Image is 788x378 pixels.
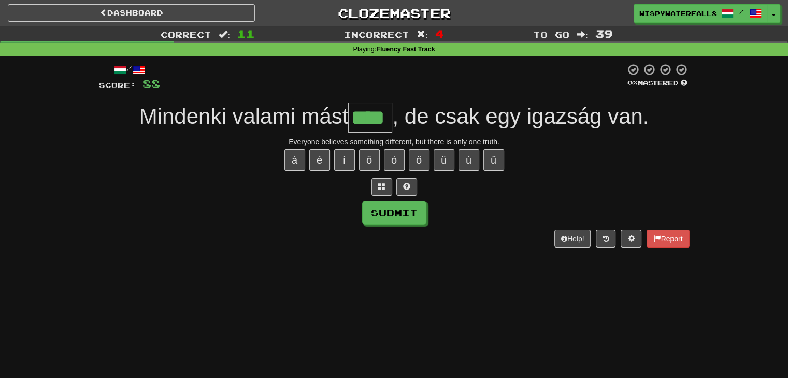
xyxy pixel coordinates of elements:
[371,178,392,196] button: Switch sentence to multiple choice alt+p
[284,149,305,171] button: á
[627,79,638,87] span: 0 %
[435,27,444,40] span: 4
[434,149,454,171] button: ü
[139,104,349,128] span: Mindenki valami mást
[99,137,690,147] div: Everyone believes something different, but there is only one truth.
[639,9,716,18] span: WispyWaterfall8003
[459,149,479,171] button: ú
[595,27,613,40] span: 39
[625,79,690,88] div: Mastered
[577,30,588,39] span: :
[392,104,649,128] span: , de csak egy igazság van.
[359,149,380,171] button: ö
[483,149,504,171] button: ű
[739,8,744,16] span: /
[344,29,409,39] span: Incorrect
[362,201,426,225] button: Submit
[409,149,429,171] button: ő
[334,149,355,171] button: í
[533,29,569,39] span: To go
[219,30,230,39] span: :
[8,4,255,22] a: Dashboard
[376,46,435,53] strong: Fluency Fast Track
[647,230,689,248] button: Report
[634,4,767,23] a: WispyWaterfall8003 /
[309,149,330,171] button: é
[384,149,405,171] button: ó
[270,4,518,22] a: Clozemaster
[396,178,417,196] button: Single letter hint - you only get 1 per sentence and score half the points! alt+h
[99,81,136,90] span: Score:
[237,27,255,40] span: 11
[99,63,160,76] div: /
[161,29,211,39] span: Correct
[596,230,615,248] button: Round history (alt+y)
[417,30,428,39] span: :
[554,230,591,248] button: Help!
[142,77,160,90] span: 88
